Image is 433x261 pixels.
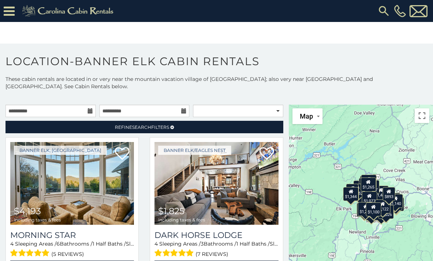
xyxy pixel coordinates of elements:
[292,108,323,124] button: Change map style
[196,249,228,259] span: (7 reviews)
[92,241,126,247] span: 1 Half Baths /
[51,249,84,259] span: (5 reviews)
[389,197,404,211] div: $1,159
[388,194,403,208] div: $1,140
[415,108,429,123] button: Toggle fullscreen view
[10,240,134,259] div: Sleeping Areas / Bathrooms / Sleeps:
[373,185,389,199] div: $1,482
[154,142,278,225] a: Dark Horse Lodge $1,825 including taxes & fees
[6,121,283,133] a: RefineSearchFilters
[10,241,14,247] span: 4
[259,146,274,162] a: Add to favorites
[361,174,376,188] div: $1,421
[115,124,169,130] span: Refine Filters
[132,124,151,130] span: Search
[57,241,60,247] span: 6
[201,241,204,247] span: 3
[154,240,278,259] div: Sleeping Areas / Bathrooms / Sleeps:
[374,206,389,220] div: $1,336
[358,202,373,216] div: $1,252
[375,200,390,213] div: $1,122
[14,146,107,155] a: Banner Elk, [GEOGRAPHIC_DATA]
[14,206,41,216] span: $4,193
[353,187,368,201] div: $1,684
[383,187,395,201] div: $893
[158,217,205,222] span: including taxes & fees
[236,241,270,247] span: 1 Half Baths /
[158,146,231,155] a: Banner Elk/Eagles Nest
[377,4,390,18] img: search-regular.svg
[346,183,359,197] div: $837
[154,230,278,240] a: Dark Horse Lodge
[154,241,158,247] span: 4
[343,187,359,201] div: $1,344
[10,230,134,240] a: Morning Star
[357,203,372,217] div: $2,272
[158,206,185,216] span: $1,825
[115,146,130,162] a: Add to favorites
[10,142,134,225] img: Morning Star
[390,196,403,210] div: $965
[362,191,377,205] div: $1,077
[18,4,120,18] img: Khaki-logo.png
[366,202,381,216] div: $1,100
[361,177,376,191] div: $1,265
[364,206,379,220] div: $1,627
[378,205,394,219] div: $1,026
[300,112,313,120] span: Map
[392,5,408,17] a: [PHONE_NUMBER]
[10,142,134,225] a: Morning Star $4,193 including taxes & fees
[154,142,278,225] img: Dark Horse Lodge
[14,217,61,222] span: including taxes & fees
